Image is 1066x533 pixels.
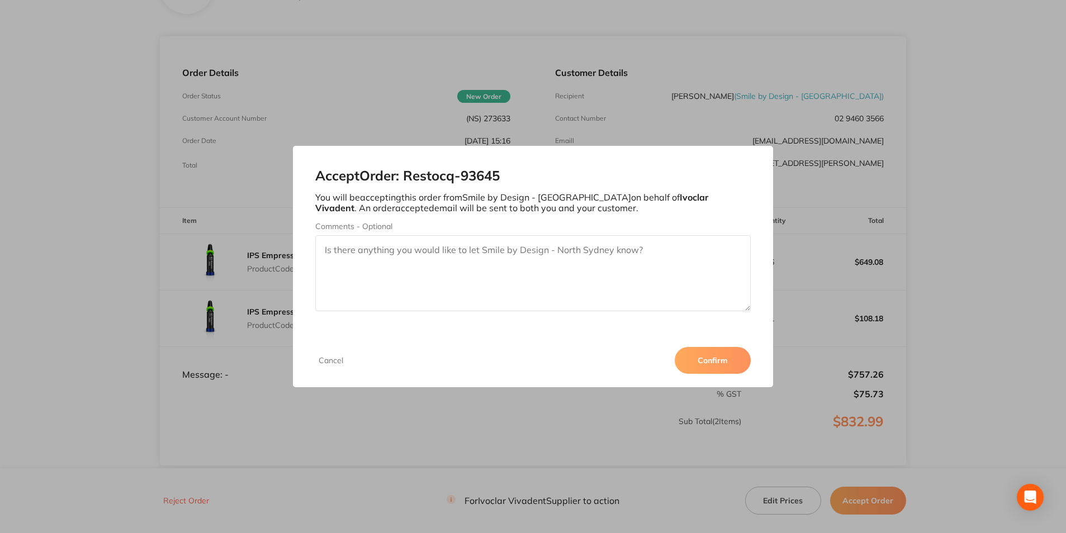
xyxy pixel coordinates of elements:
[1017,484,1044,511] div: Open Intercom Messenger
[315,222,750,231] label: Comments - Optional
[315,192,708,213] b: Ivoclar Vivadent
[315,168,750,184] h2: Accept Order: Restocq- 93645
[675,347,751,374] button: Confirm
[315,192,750,213] p: You will be accepting this order from Smile by Design - [GEOGRAPHIC_DATA] on behalf of . An order...
[315,355,347,365] button: Cancel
